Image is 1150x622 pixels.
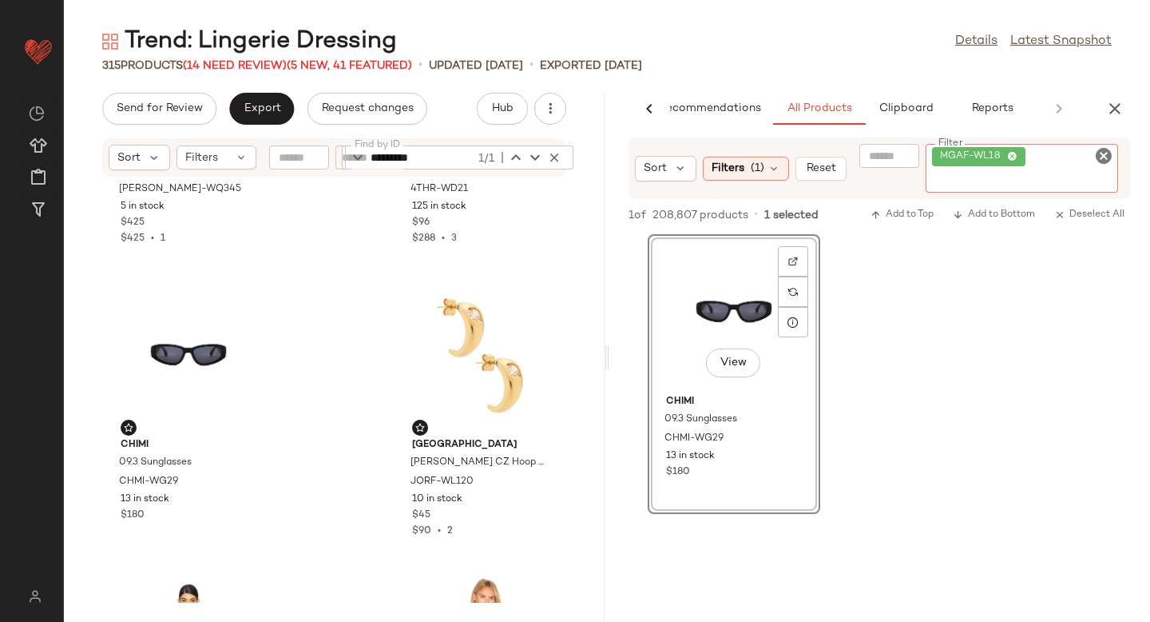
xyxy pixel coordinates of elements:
img: svg%3e [19,590,50,603]
span: $425 [121,216,145,230]
span: (5 New, 41 Featured) [287,60,412,72]
span: 10 in stock [412,492,462,507]
button: Add to Bottom [946,205,1041,225]
p: updated [DATE] [429,58,523,74]
span: [PERSON_NAME]-WQ345 [119,182,241,197]
span: AI Recommendations [644,102,761,115]
button: Request changes [307,93,427,125]
span: Chimi [121,438,256,453]
span: (1) [751,160,764,177]
span: $180 [121,508,145,523]
span: CHMI-WG29 [664,432,724,446]
span: $90 [412,526,431,536]
button: Hub [477,93,528,125]
img: svg%3e [415,423,425,433]
span: Filters [185,150,218,166]
span: Sort [117,150,141,166]
span: • [755,208,758,222]
span: 13 in stock [121,492,169,507]
span: CHMI-WG29 [119,475,178,489]
span: $425 [121,233,145,244]
span: • [418,56,422,75]
span: Add to Bottom [953,209,1035,221]
img: svg%3e [124,423,133,433]
span: 1 of [629,207,646,224]
span: 5 in stock [121,200,165,214]
span: Hub [491,102,514,115]
span: 1 [161,233,165,244]
span: Clipboard [878,102,933,115]
p: Exported [DATE] [540,58,642,74]
span: MGAF-WL18 [940,150,1007,164]
span: • [431,526,447,536]
span: 208,807 products [652,207,748,224]
a: Latest Snapshot [1010,32,1112,51]
span: 125 in stock [412,200,466,214]
span: 09.3 Sunglasses [664,413,737,427]
span: 4THR-WD21 [410,182,468,197]
span: Reports [970,102,1013,115]
img: JORF-WL120_V1.jpg [399,283,561,432]
span: • [145,233,161,244]
span: Reset [805,162,835,175]
img: svg%3e [788,287,798,297]
span: Request changes [321,102,414,115]
span: 09.3 Sunglasses [119,456,192,470]
span: All Products [787,102,852,115]
span: [PERSON_NAME] CZ Hoop Earrings [410,456,546,470]
span: $96 [412,216,430,230]
button: Reset [795,157,847,181]
i: Clear Filter [1094,146,1113,165]
span: 2 [447,526,453,536]
span: Deselect All [1054,209,1124,221]
button: Send for Review [102,93,216,125]
a: Details [955,32,997,51]
div: 1/1 [475,150,495,167]
img: CHMI-WG29_V1.jpg [108,283,269,432]
span: 315 [102,60,121,72]
button: View [706,349,760,377]
span: $45 [412,508,430,523]
span: $288 [412,233,435,244]
span: View [720,357,747,369]
button: Add to Top [864,205,940,225]
div: Trend: Lingerie Dressing [102,26,397,58]
span: • [529,56,533,75]
img: svg%3e [29,106,45,122]
img: CHMI-WG29_V1.jpg [653,240,815,389]
span: • [435,233,451,244]
img: svg%3e [788,257,798,266]
span: Send for Review [116,102,203,115]
span: Filters [712,160,744,177]
span: Add to Top [870,209,934,221]
span: [GEOGRAPHIC_DATA] [412,438,548,453]
button: Deselect All [1048,205,1131,225]
span: (14 Need Review) [183,60,287,72]
div: Products [102,58,412,74]
button: Export [229,93,294,125]
span: JORF-WL120 [410,475,474,489]
span: 1 selected [764,207,819,224]
img: heart_red.DM2ytmEG.svg [22,35,54,67]
span: Sort [644,160,667,177]
img: svg%3e [102,34,118,50]
span: Export [243,102,280,115]
span: 3 [451,233,457,244]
